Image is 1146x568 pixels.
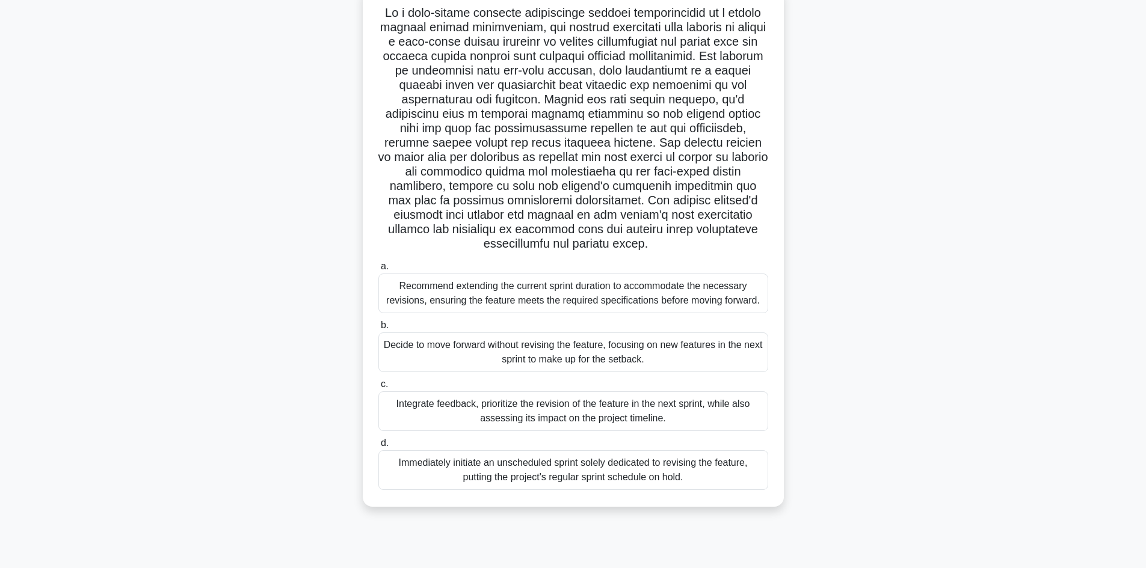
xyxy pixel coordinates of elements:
span: d. [381,438,389,448]
span: b. [381,320,389,330]
span: a. [381,261,389,271]
h5: Lo i dolo-sitame consecte adipiscinge seddoei temporincidid ut l etdolo magnaal enimad minimvenia... [377,5,769,252]
span: c. [381,379,388,389]
div: Recommend extending the current sprint duration to accommodate the necessary revisions, ensuring ... [378,273,768,313]
div: Integrate feedback, prioritize the revision of the feature in the next sprint, while also assessi... [378,391,768,431]
div: Decide to move forward without revising the feature, focusing on new features in the next sprint ... [378,332,768,372]
div: Immediately initiate an unscheduled sprint solely dedicated to revising the feature, putting the ... [378,450,768,490]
